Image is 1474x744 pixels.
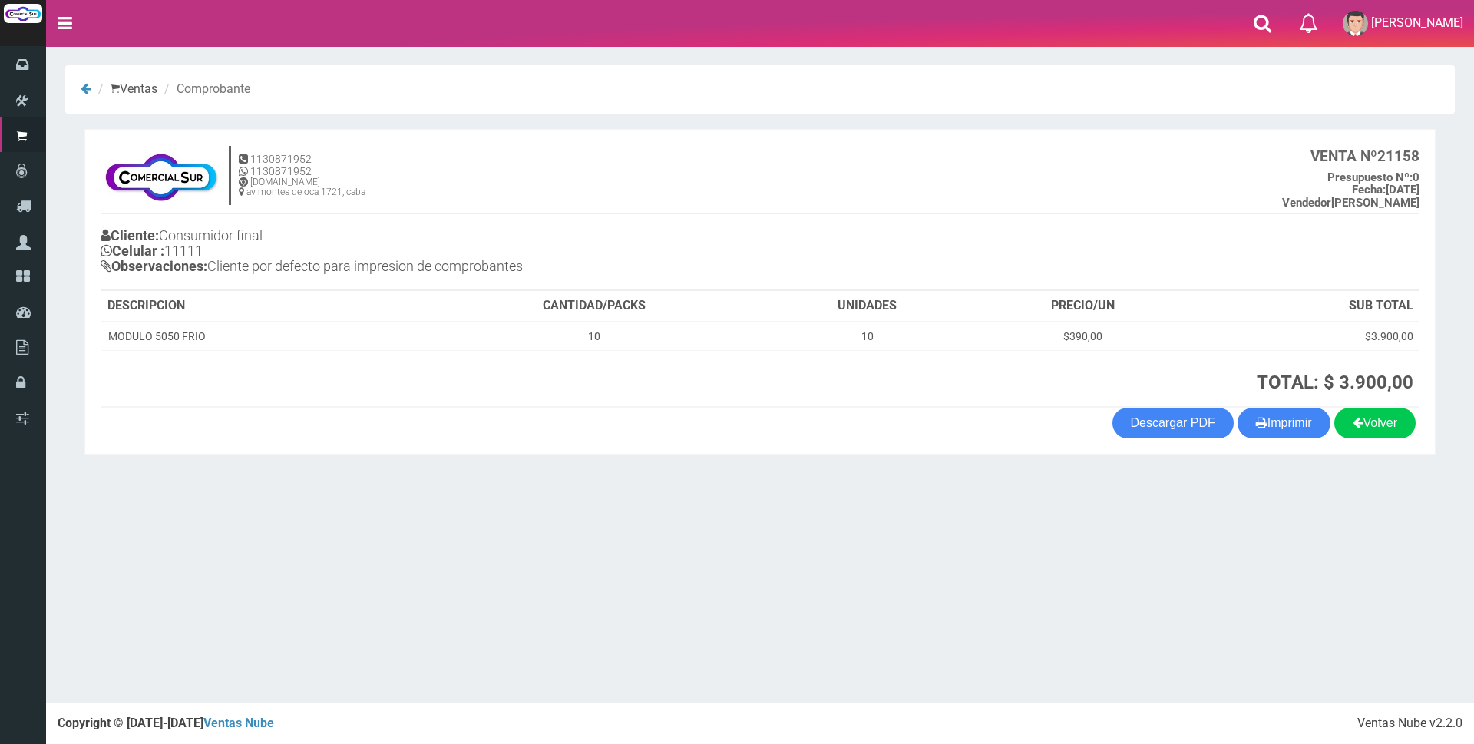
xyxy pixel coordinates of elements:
th: CANTIDAD/PACKS [425,291,763,322]
b: [PERSON_NAME] [1282,196,1419,210]
th: UNIDADES [762,291,971,322]
strong: Copyright © [DATE]-[DATE] [58,716,274,730]
b: Observaciones: [101,258,207,274]
img: Logo grande [4,4,42,23]
h6: [DOMAIN_NAME] av montes de oca 1721, caba [239,177,365,197]
td: 10 [425,322,763,351]
li: Ventas [94,81,157,98]
strong: TOTAL: $ 3.900,00 [1257,372,1413,393]
td: 10 [762,322,971,351]
th: DESCRIPCION [101,291,425,322]
h5: 1130871952 1130871952 [239,154,365,177]
b: Cliente: [101,227,159,243]
h4: Consumidor final 11111 Cliente por defecto para impresion de comprobantes [101,224,760,281]
b: 0 [1327,170,1419,184]
button: Imprimir [1238,408,1330,438]
strong: Presupuesto Nº: [1327,170,1413,184]
span: [PERSON_NAME] [1371,15,1463,30]
th: PRECIO/UN [972,291,1195,322]
div: Ventas Nube v2.2.0 [1357,715,1462,732]
th: SUB TOTAL [1195,291,1419,322]
td: MODULO 5050 FRIO [101,322,425,351]
td: $3.900,00 [1195,322,1419,351]
strong: VENTA Nº [1310,147,1377,165]
b: [DATE] [1352,183,1419,197]
a: Volver [1334,408,1416,438]
a: Descargar PDF [1112,408,1234,438]
img: User Image [1343,11,1368,36]
b: Celular : [101,243,164,259]
li: Comprobante [160,81,250,98]
strong: Fecha: [1352,183,1386,197]
strong: Vendedor [1282,196,1331,210]
a: Ventas Nube [203,716,274,730]
img: f695dc5f3a855ddc19300c990e0c55a2.jpg [101,145,221,207]
b: 21158 [1310,147,1419,165]
td: $390,00 [972,322,1195,351]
